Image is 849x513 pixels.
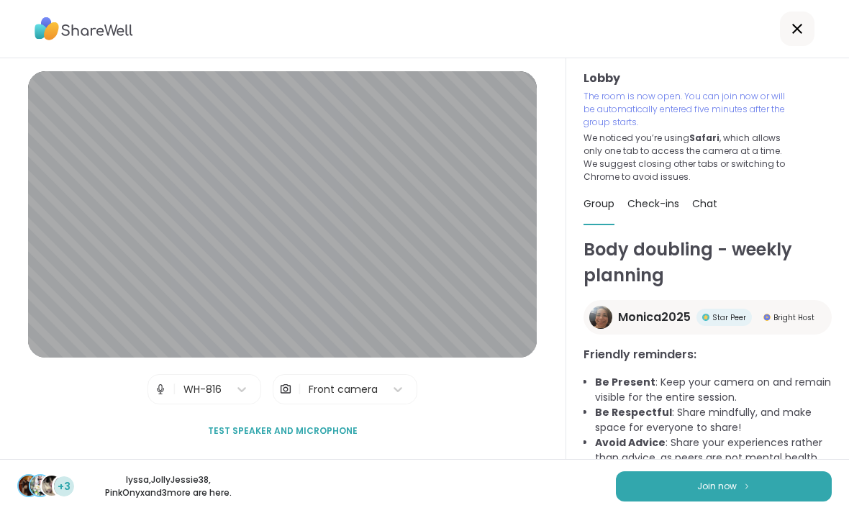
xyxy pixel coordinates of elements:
[19,476,39,496] img: lyssa
[584,70,832,87] h3: Lobby
[595,435,666,450] b: Avoid Advice
[30,476,50,496] img: JollyJessie38
[618,309,691,326] span: Monica2025
[589,306,612,329] img: Monica2025
[154,375,167,404] img: Microphone
[173,375,176,404] span: |
[763,314,771,321] img: Bright Host
[584,237,832,289] h1: Body doubling - weekly planning
[595,435,832,481] li: : Share your experiences rather than advice, as peers are not mental health professionals.
[697,480,737,493] span: Join now
[627,196,679,211] span: Check-ins
[692,196,717,211] span: Chat
[584,300,832,335] a: Monica2025Monica2025Star PeerStar PeerBright HostBright Host
[202,416,363,446] button: Test speaker and microphone
[773,312,814,323] span: Bright Host
[584,90,791,129] p: The room is now open. You can join now or will be automatically entered five minutes after the gr...
[702,314,709,321] img: Star Peer
[584,196,614,211] span: Group
[584,132,791,183] p: We noticed you’re using , which allows only one tab to access the camera at a time. We suggest cl...
[42,476,62,496] img: PinkOnyx
[208,425,358,437] span: Test speaker and microphone
[712,312,746,323] span: Star Peer
[58,479,71,494] span: +3
[616,471,832,501] button: Join now
[309,382,378,397] div: Front camera
[584,346,832,363] h3: Friendly reminders:
[595,375,832,405] li: : Keep your camera on and remain visible for the entire session.
[279,375,292,404] img: Camera
[595,375,655,389] b: Be Present
[689,132,719,144] b: Safari
[743,482,751,490] img: ShareWell Logomark
[595,405,832,435] li: : Share mindfully, and make space for everyone to share!
[595,405,672,419] b: Be Respectful
[35,12,133,45] img: ShareWell Logo
[183,382,222,397] div: WH-816
[88,473,249,499] p: lyssa , JollyJessie38 , PinkOnyx and 3 more are here.
[298,375,301,404] span: |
